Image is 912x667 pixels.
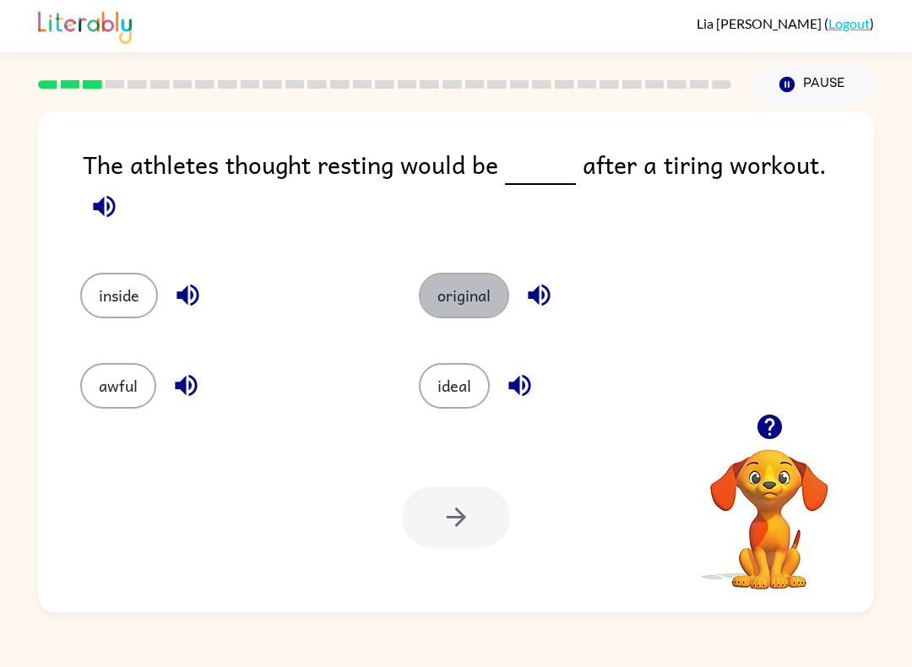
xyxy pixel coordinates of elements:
[697,15,874,31] div: ( )
[419,273,509,318] button: original
[419,363,490,409] button: ideal
[80,363,156,409] button: awful
[685,423,854,592] video: Your browser must support playing .mp4 files to use Literably. Please try using another browser.
[697,15,824,31] span: Lia [PERSON_NAME]
[828,15,870,31] a: Logout
[38,7,132,44] img: Literably
[752,65,874,104] button: Pause
[83,145,874,239] div: The athletes thought resting would be after a tiring workout.
[80,273,158,318] button: inside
